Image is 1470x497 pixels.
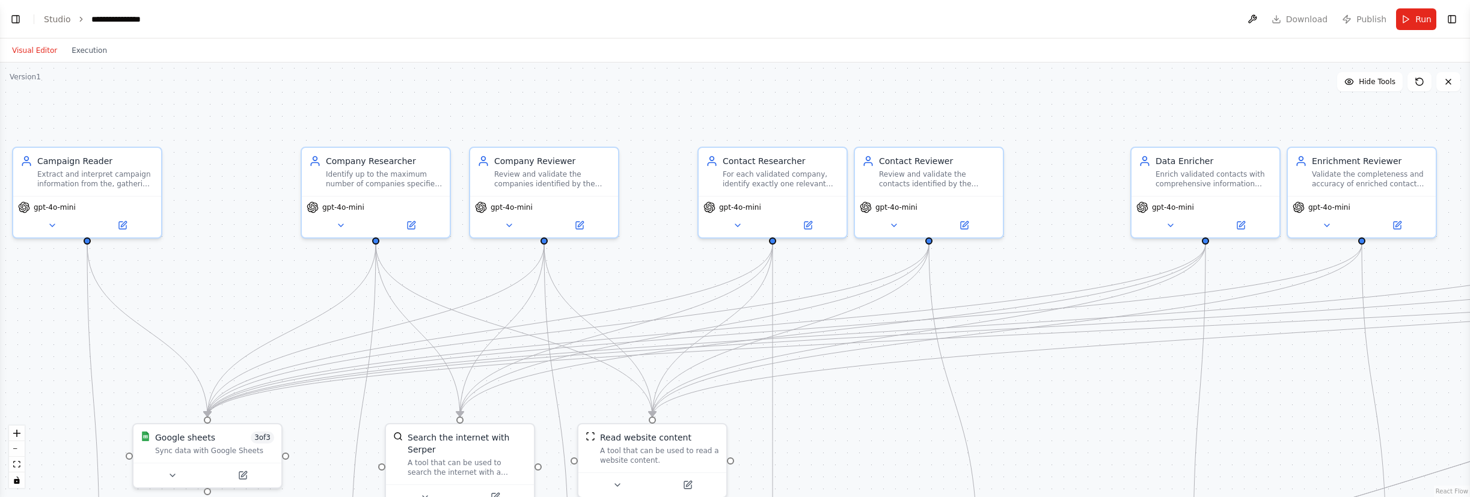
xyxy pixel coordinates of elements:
[393,431,403,441] img: SerperDevTool
[9,457,25,472] button: fit view
[322,203,364,212] span: gpt-4o-mini
[454,245,1211,416] g: Edge from cbb844bd-af3a-419f-8dc8-1f5280ae0734 to abdfc6f5-05bf-403b-ad6e-56c1955fd408
[209,468,277,483] button: Open in side panel
[600,431,691,444] div: Read website content
[9,472,25,488] button: toggle interactivity
[37,155,154,167] div: Campaign Reader
[1308,203,1350,212] span: gpt-4o-mini
[132,423,283,489] div: Google SheetsGoogle sheets3of3Sync data with Google Sheets
[879,155,996,167] div: Contact Reviewer
[12,147,162,239] div: Campaign ReaderExtract and interpret campaign information from the, gathering essential details i...
[326,155,443,167] div: Company Researcher
[377,218,445,233] button: Open in side panel
[1152,203,1194,212] span: gpt-4o-mini
[719,203,761,212] span: gpt-4o-mini
[1396,8,1436,30] button: Run
[64,43,114,58] button: Execution
[155,446,274,456] div: Sync data with Google Sheets
[141,431,150,441] img: Google Sheets
[370,245,658,416] g: Edge from fbcfa1eb-5567-4193-b54a-f77ffbe3d730 to 72062798-2d16-408c-82c5-fe6314a5370f
[5,43,64,58] button: Visual Editor
[774,218,842,233] button: Open in side panel
[646,245,935,416] g: Edge from 06572faf-67ab-4b0b-898f-4d2140fac9ca to 72062798-2d16-408c-82c5-fe6314a5370f
[201,245,550,416] g: Edge from d4b5fb04-570a-4d81-a412-9b838bb29dd1 to 0d6a2ed2-fbde-47bc-8c01-a06cf7c53e5c
[1363,218,1431,233] button: Open in side panel
[201,245,779,416] g: Edge from 0ba15e9e-5ed0-4362-b9d6-e68677a2eee4 to 0d6a2ed2-fbde-47bc-8c01-a06cf7c53e5c
[7,11,24,28] button: Show left sidebar
[81,245,213,416] g: Edge from 5e3eb687-be81-41e2-9fad-73ff89942ee3 to 0d6a2ed2-fbde-47bc-8c01-a06cf7c53e5c
[201,245,382,416] g: Edge from fbcfa1eb-5567-4193-b54a-f77ffbe3d730 to 0d6a2ed2-fbde-47bc-8c01-a06cf7c53e5c
[875,203,917,212] span: gpt-4o-mini
[646,245,1368,416] g: Edge from c0298a5a-05ce-4b26-b139-b9fd8e277dd9 to 72062798-2d16-408c-82c5-fe6314a5370f
[723,155,839,167] div: Contact Researcher
[1130,147,1281,239] div: Data EnricherEnrich validated contacts with comprehensive information including first name, last ...
[155,431,215,444] div: Google sheets
[37,169,154,189] div: Extract and interpret campaign information from the, gathering essential details including campai...
[491,203,533,212] span: gpt-4o-mini
[251,431,274,444] span: Number of enabled actions
[1415,13,1432,25] span: Run
[1444,11,1460,28] button: Show right sidebar
[408,458,527,477] div: A tool that can be used to search the internet with a search_query. Supports different search typ...
[494,169,611,189] div: Review and validate the companies identified by the Company Researcher. Filter out irrelevant com...
[545,218,613,233] button: Open in side panel
[9,425,25,441] button: zoom in
[1207,218,1275,233] button: Open in side panel
[88,218,156,233] button: Open in side panel
[469,147,619,239] div: Company ReviewerReview and validate the companies identified by the Company Researcher. Filter ou...
[1312,155,1429,167] div: Enrichment Reviewer
[723,169,839,189] div: For each validated company, identify exactly one relevant decision-maker or key contact who match...
[1287,147,1437,239] div: Enrichment ReviewerValidate the completeness and accuracy of enriched contact data. Check for mis...
[408,431,527,456] div: Search the internet with Serper
[586,431,595,441] img: ScrapeWebsiteTool
[879,169,996,189] div: Review and validate the contacts identified by the Contact Researcher. Approve only individuals w...
[494,155,611,167] div: Company Reviewer
[370,245,466,416] g: Edge from fbcfa1eb-5567-4193-b54a-f77ffbe3d730 to abdfc6f5-05bf-403b-ad6e-56c1955fd408
[44,13,141,25] nav: breadcrumb
[9,441,25,457] button: zoom out
[930,218,998,233] button: Open in side panel
[1359,77,1395,87] span: Hide Tools
[301,147,451,239] div: Company ResearcherIdentify up to the maximum number of companies specified in the campaign parame...
[201,245,1211,416] g: Edge from cbb844bd-af3a-419f-8dc8-1f5280ae0734 to 0d6a2ed2-fbde-47bc-8c01-a06cf7c53e5c
[538,245,658,416] g: Edge from d4b5fb04-570a-4d81-a412-9b838bb29dd1 to 72062798-2d16-408c-82c5-fe6314a5370f
[10,72,41,82] div: Version 1
[854,147,1004,239] div: Contact ReviewerReview and validate the contacts identified by the Contact Researcher. Approve on...
[600,446,719,465] div: A tool that can be used to read a website content.
[1156,169,1272,189] div: Enrich validated contacts with comprehensive information including first name, last name, job tit...
[34,203,76,212] span: gpt-4o-mini
[1436,488,1468,495] a: React Flow attribution
[654,478,721,492] button: Open in side panel
[44,14,71,24] a: Studio
[1312,169,1429,189] div: Validate the completeness and accuracy of enriched contact data. Check for missing fields, incorr...
[1156,155,1272,167] div: Data Enricher
[9,425,25,488] div: React Flow controls
[1337,72,1403,91] button: Hide Tools
[697,147,848,239] div: Contact ResearcherFor each validated company, identify exactly one relevant decision-maker or key...
[326,169,443,189] div: Identify up to the maximum number of companies specified in the campaign parameters provided by t...
[201,245,935,416] g: Edge from 06572faf-67ab-4b0b-898f-4d2140fac9ca to 0d6a2ed2-fbde-47bc-8c01-a06cf7c53e5c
